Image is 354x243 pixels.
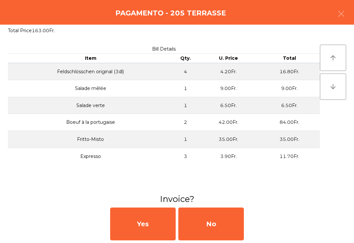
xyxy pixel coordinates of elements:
[259,148,320,165] td: 11.70Fr.
[173,54,198,63] th: Qty.
[198,97,259,114] td: 6.50Fr.
[8,28,32,33] span: Total Price
[329,83,337,91] i: arrow_downward
[320,74,346,100] button: arrow_downward
[259,54,320,63] th: Total
[8,54,173,63] th: Item
[259,97,320,114] td: 6.50Fr.
[178,208,244,240] div: No
[198,80,259,97] td: 9.00Fr.
[173,131,198,148] td: 1
[259,114,320,131] td: 84.00Fr.
[198,131,259,148] td: 35.00Fr.
[8,80,173,97] td: Salade mêlée
[259,80,320,97] td: 9.00Fr.
[8,131,173,148] td: Fritto-Misto
[8,114,173,131] td: Boeuf à la portugaise
[173,148,198,165] td: 3
[259,63,320,80] td: 16.80Fr.
[320,45,346,71] button: arrow_upward
[198,114,259,131] td: 42.00Fr.
[8,97,173,114] td: Salade verte
[8,148,173,165] td: Expresso
[152,46,176,52] span: Bill Details
[5,193,349,205] h3: Invoice?
[173,114,198,131] td: 2
[329,54,337,62] i: arrow_upward
[198,148,259,165] td: 3.90Fr.
[115,8,226,18] h4: Pagamento - 205 TERRASSE
[173,63,198,80] td: 4
[32,28,55,33] span: 163.00Fr.
[173,80,198,97] td: 1
[198,54,259,63] th: U. Price
[110,208,176,240] div: Yes
[173,97,198,114] td: 1
[198,63,259,80] td: 4.20Fr.
[259,131,320,148] td: 35.00Fr.
[8,63,173,80] td: Feldschlösschen original (3dl)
